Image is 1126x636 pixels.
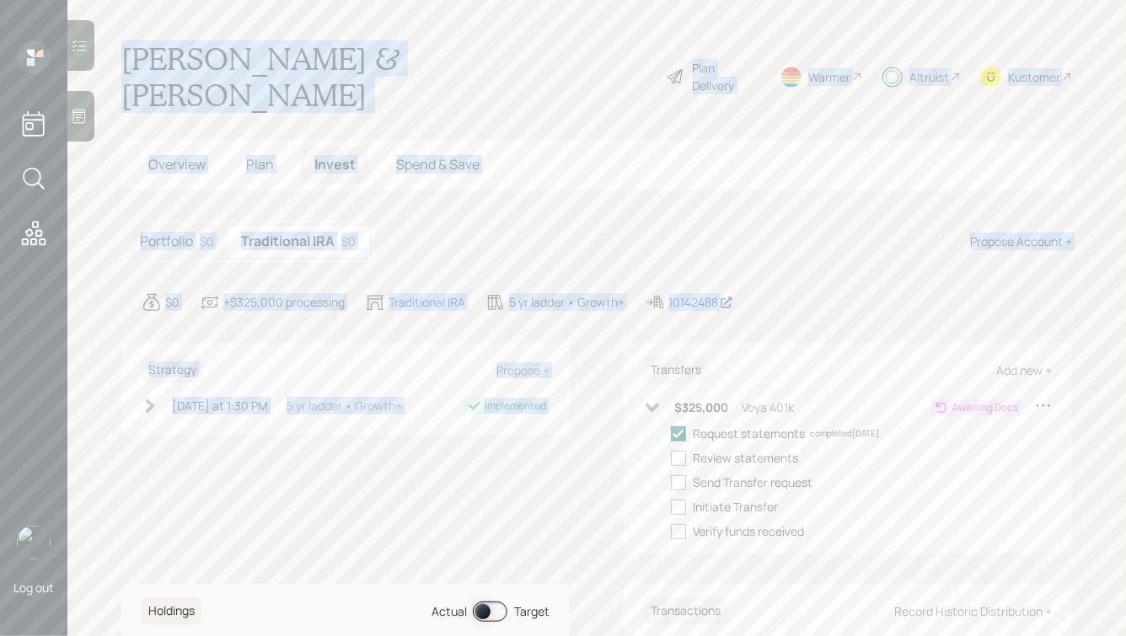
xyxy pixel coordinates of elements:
div: Verify funds received [693,522,804,540]
h5: Portfolio [140,233,193,249]
div: completed [DATE] [810,427,879,440]
div: Altruist [909,68,949,86]
div: Propose Account + [970,232,1072,250]
div: Add new + [996,362,1052,378]
div: Review statements [693,449,798,467]
div: $0 [341,232,356,250]
h6: Holdings [142,597,201,625]
div: Send Transfer request [693,473,812,491]
div: Initiate Transfer [693,498,778,516]
span: Spend & Save [396,155,480,174]
div: $0 [200,232,214,250]
div: Log out [13,580,54,596]
span: Invest [314,155,356,174]
h6: Transactions [644,597,727,625]
div: $0 [165,293,180,311]
div: Request statements [693,425,805,442]
div: Awaiting Docs [952,400,1018,415]
div: Traditional IRA [389,293,465,311]
h5: Traditional IRA [241,233,335,249]
div: 5 yr ladder • Growth+ [287,397,402,414]
h6: $325,000 [674,401,728,415]
span: Overview [148,155,206,174]
div: Implemented [485,398,546,414]
div: +$325,000 processing [223,293,345,311]
div: Record Historic Distribution + [894,603,1052,619]
div: Propose + [496,362,550,378]
h1: [PERSON_NAME] & [PERSON_NAME] [121,40,652,113]
img: hunter_neumayer.jpg [17,526,51,559]
span: Plan [246,155,274,174]
h6: Strategy [142,356,203,384]
div: 5 yr ladder • Growth+ [509,293,625,311]
div: 10142488 [668,293,733,311]
div: [DATE] at 1:30 PM [172,397,268,414]
div: Warmer [808,68,850,86]
div: Kustomer [1008,68,1060,86]
h6: Transfers [644,356,708,384]
div: Target [514,602,550,620]
div: Plan Delivery [693,59,759,94]
div: Voya 401k [742,398,794,416]
div: Actual [432,602,467,620]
